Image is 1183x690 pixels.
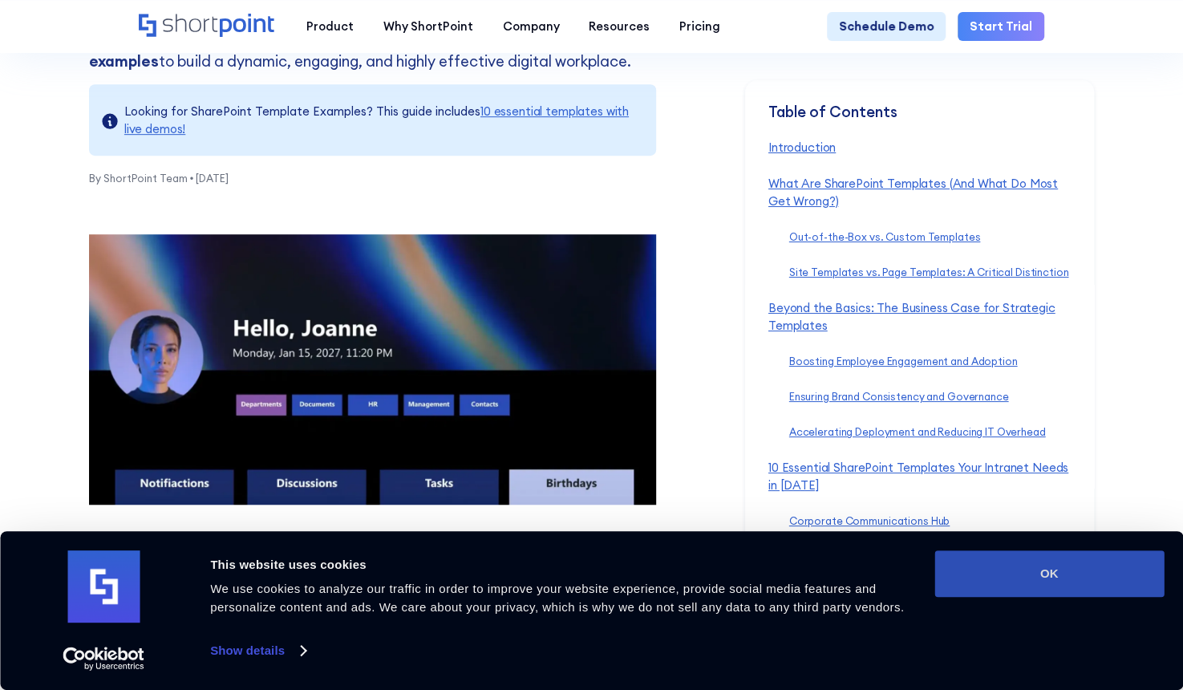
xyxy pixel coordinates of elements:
iframe: Chat Widget [894,504,1183,690]
img: logo [67,550,140,623]
a: 10 Essential SharePoint Templates Your Intranet Needs in [DATE]‍ [768,460,1068,493]
a: Why ShortPoint [368,12,488,42]
p: By ShortPoint Team • [DATE] [89,156,656,187]
a: Home [139,14,276,39]
a: Introduction‍ [768,140,836,156]
img: SharePoint Communications Site Template Preview [89,234,656,505]
a: Start Trial [958,12,1044,42]
a: Ensuring Brand Consistency and Governance‍ [789,391,1009,404]
a: What Are SharePoint Templates (And What Do Most Get Wrong?)‍ [768,176,1058,209]
a: Pricing [665,12,735,42]
a: Schedule Demo [827,12,946,42]
span: We use cookies to analyze our traffic in order to improve your website experience, provide social... [210,582,904,614]
div: Looking for SharePoint Template Examples? This guide includes [124,103,644,138]
a: Show details [210,639,305,663]
div: Company [502,18,559,35]
button: OK [934,550,1164,597]
a: Resources [574,12,665,42]
a: Company [488,12,574,42]
div: Product [306,18,354,35]
div: Why ShortPoint [383,18,473,35]
a: Beyond the Basics: The Business Case for Strategic Templates‍ [768,300,1055,333]
a: Boosting Employee Engagement and Adoption‍ [789,355,1018,367]
a: Out-of-the-Box vs. Custom Templates‍ [789,230,980,243]
div: Resources [589,18,650,35]
a: Site Templates vs. Page Templates: A Critical Distinction‍ [789,266,1069,279]
a: Corporate Communications Hub‍ [789,514,950,527]
a: Product [291,12,368,42]
div: Pricing [679,18,720,35]
div: This website uses cookies [210,555,916,574]
div: Table of Contents ‍ [768,104,1071,140]
a: Accelerating Deployment and Reducing IT Overhead‍ [789,426,1046,439]
a: Usercentrics Cookiebot - opens in a new window [34,647,174,671]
